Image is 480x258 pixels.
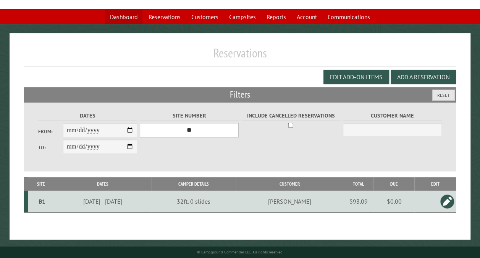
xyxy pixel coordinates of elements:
[55,198,150,205] div: [DATE] - [DATE]
[225,10,260,24] a: Campsites
[28,177,54,191] th: Site
[38,144,63,151] label: To:
[432,90,455,101] button: Reset
[343,177,373,191] th: Total
[151,177,236,191] th: Camper Details
[343,111,442,120] label: Customer Name
[323,70,389,84] button: Edit Add-on Items
[151,191,236,212] td: 32ft, 0 slides
[54,177,151,191] th: Dates
[236,191,343,212] td: [PERSON_NAME]
[24,46,456,67] h1: Reservations
[241,111,340,120] label: Include Cancelled Reservations
[105,10,142,24] a: Dashboard
[38,111,137,120] label: Dates
[197,250,283,255] small: © Campground Commander LLC. All rights reserved.
[24,87,456,102] h2: Filters
[31,198,53,205] div: B1
[236,177,343,191] th: Customer
[38,128,63,135] label: From:
[373,177,414,191] th: Due
[144,10,185,24] a: Reservations
[373,191,414,212] td: $0.00
[292,10,322,24] a: Account
[414,177,456,191] th: Edit
[391,70,456,84] button: Add a Reservation
[140,111,239,120] label: Site Number
[187,10,223,24] a: Customers
[323,10,375,24] a: Communications
[262,10,291,24] a: Reports
[343,191,373,212] td: $93.09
